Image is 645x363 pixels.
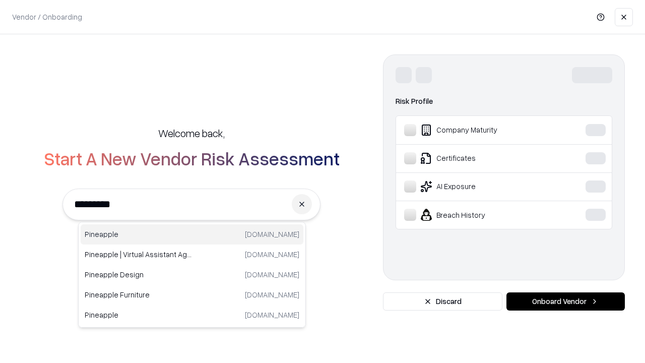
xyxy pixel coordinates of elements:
[44,148,340,168] h2: Start A New Vendor Risk Assessment
[245,249,299,260] p: [DOMAIN_NAME]
[85,289,192,300] p: Pineapple Furniture
[78,222,306,328] div: Suggestions
[506,292,625,311] button: Onboard Vendor
[404,180,555,193] div: AI Exposure
[404,124,555,136] div: Company Maturity
[404,152,555,164] div: Certificates
[85,310,192,320] p: Pineapple
[383,292,502,311] button: Discard
[12,12,82,22] p: Vendor / Onboarding
[85,229,192,239] p: Pineapple
[245,229,299,239] p: [DOMAIN_NAME]
[245,310,299,320] p: [DOMAIN_NAME]
[85,249,192,260] p: Pineapple | Virtual Assistant Agency
[245,269,299,280] p: [DOMAIN_NAME]
[396,95,612,107] div: Risk Profile
[85,269,192,280] p: Pineapple Design
[245,289,299,300] p: [DOMAIN_NAME]
[404,209,555,221] div: Breach History
[158,126,225,140] h5: Welcome back,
